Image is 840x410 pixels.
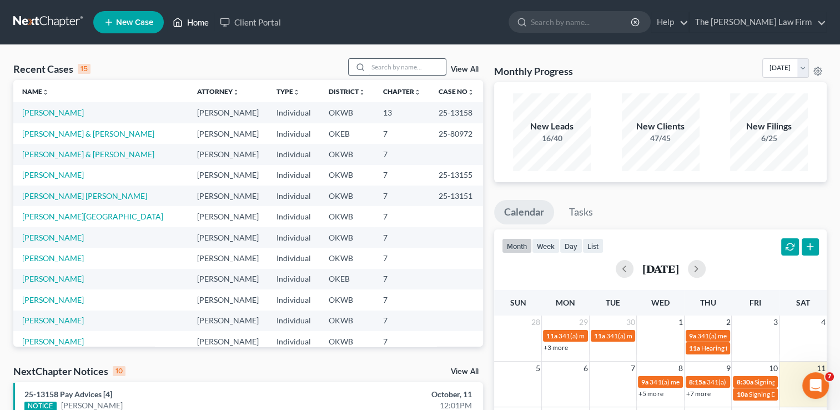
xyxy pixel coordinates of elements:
td: 25-13151 [430,186,483,206]
td: Individual [268,227,320,248]
span: 9a [689,332,696,340]
div: 10 [113,366,125,376]
span: 2 [725,316,731,329]
a: Typeunfold_more [276,87,300,96]
a: The [PERSON_NAME] Law Firm [690,12,826,32]
i: unfold_more [467,89,474,96]
span: 10 [768,362,779,375]
td: Individual [268,289,320,310]
a: +7 more [686,389,711,398]
td: OKWB [320,102,374,123]
span: 10a [736,390,747,398]
span: 1 [677,316,684,329]
td: 25-80972 [430,123,483,144]
td: 25-13155 [430,165,483,186]
td: Individual [268,311,320,331]
i: unfold_more [359,89,365,96]
a: Case Nounfold_more [439,87,474,96]
td: [PERSON_NAME] [188,227,268,248]
td: 7 [374,269,430,289]
span: 8 [677,362,684,375]
iframe: Intercom live chat [802,372,829,399]
td: [PERSON_NAME] [188,102,268,123]
span: 11a [689,344,700,352]
a: Calendar [494,200,554,224]
span: 30 [625,316,636,329]
div: 16/40 [513,133,591,144]
td: Individual [268,206,320,227]
td: [PERSON_NAME] [188,165,268,186]
div: NextChapter Notices [13,364,125,378]
a: Chapterunfold_more [383,87,421,96]
span: 341(a) meeting for [PERSON_NAME] [606,332,713,340]
button: month [502,238,532,253]
td: [PERSON_NAME] [188,123,268,144]
a: [PERSON_NAME] [22,253,84,263]
span: Fri [750,298,761,307]
input: Search by name... [531,12,632,32]
div: Recent Cases [13,62,90,76]
a: +5 more [638,389,663,398]
td: 7 [374,165,430,186]
td: 7 [374,248,430,268]
span: Thu [700,298,716,307]
span: 4 [820,316,827,329]
td: 7 [374,227,430,248]
a: [PERSON_NAME] & [PERSON_NAME] [22,149,154,159]
span: 9a [641,378,648,386]
button: week [532,238,560,253]
a: Nameunfold_more [22,87,49,96]
span: Wed [651,298,670,307]
a: View All [451,368,479,376]
td: OKWB [320,206,374,227]
td: [PERSON_NAME] [188,311,268,331]
span: 9 [725,362,731,375]
a: Client Portal [214,12,286,32]
td: 7 [374,186,430,206]
td: OKWB [320,144,374,164]
a: +3 more [544,343,568,352]
a: [PERSON_NAME] [22,170,84,179]
td: [PERSON_NAME] [188,206,268,227]
a: [PERSON_NAME] [22,108,84,117]
a: [PERSON_NAME] [22,274,84,283]
span: 3 [772,316,779,329]
a: Attorneyunfold_more [197,87,239,96]
span: 341(a) meeting for [PERSON_NAME] & [PERSON_NAME] [650,378,816,386]
td: OKWB [320,165,374,186]
td: OKWB [320,186,374,206]
td: 7 [374,331,430,352]
td: [PERSON_NAME] [188,186,268,206]
td: [PERSON_NAME] [188,331,268,352]
td: OKWB [320,248,374,268]
a: Districtunfold_more [329,87,365,96]
a: [PERSON_NAME] [22,337,84,346]
div: New Leads [513,120,591,133]
i: unfold_more [293,89,300,96]
td: 7 [374,311,430,331]
td: [PERSON_NAME] [188,269,268,289]
div: 47/45 [622,133,700,144]
td: 7 [374,144,430,164]
a: Home [167,12,214,32]
span: 11 [816,362,827,375]
span: 341(a) meeting for [PERSON_NAME] [559,332,666,340]
td: 7 [374,289,430,310]
td: 13 [374,102,430,123]
a: [PERSON_NAME][GEOGRAPHIC_DATA] [22,212,163,221]
a: [PERSON_NAME] & [PERSON_NAME] [22,129,154,138]
td: Individual [268,186,320,206]
span: 341(a) meeting for [PERSON_NAME] [697,332,804,340]
span: 8:15a [689,378,706,386]
td: Individual [268,144,320,164]
span: 8:30a [736,378,753,386]
td: Individual [268,102,320,123]
span: Tue [606,298,620,307]
a: Tasks [559,200,603,224]
td: [PERSON_NAME] [188,248,268,268]
span: Hearing for [PERSON_NAME] [701,344,788,352]
td: Individual [268,123,320,144]
td: OKEB [320,269,374,289]
span: 11a [594,332,605,340]
td: OKWB [320,289,374,310]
